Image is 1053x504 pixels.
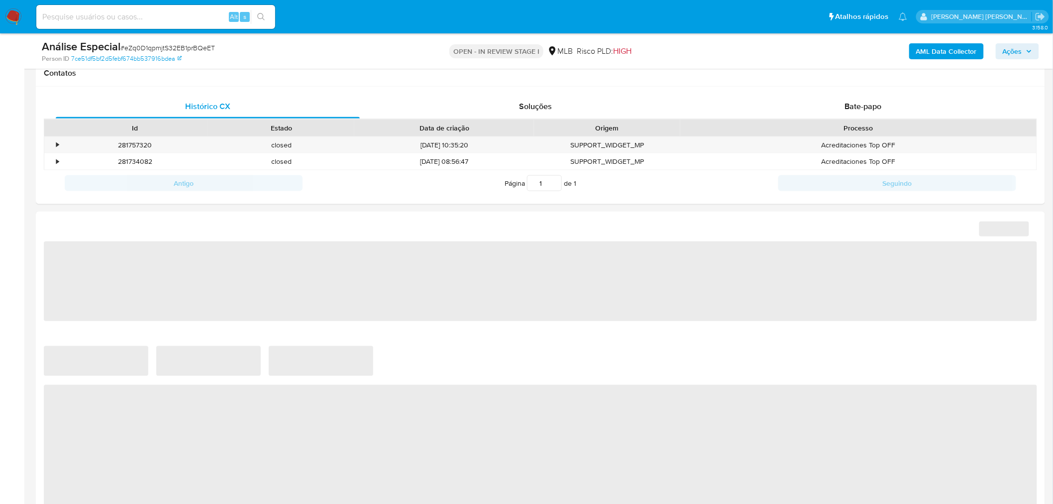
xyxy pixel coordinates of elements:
span: HIGH [613,45,632,57]
h1: Contatos [44,68,1037,78]
div: 281757320 [62,137,208,153]
span: Página de [505,175,576,191]
span: Soluções [519,101,552,112]
span: s [243,12,246,21]
div: Estado [215,123,347,133]
div: Acreditaciones Top OFF [680,137,1037,153]
button: Ações [996,43,1039,59]
div: • [56,140,59,150]
div: Id [69,123,201,133]
div: Processo [687,123,1030,133]
a: 7ce51df5bf2d5febf674bb537916bdea [71,54,182,63]
a: Notificações [899,12,907,21]
b: Análise Especial [42,38,120,54]
button: Antigo [65,175,303,191]
span: Atalhos rápidos [836,11,889,22]
b: AML Data Collector [916,43,977,59]
span: 1 [574,178,576,188]
div: MLB [547,46,573,57]
button: Seguindo [778,175,1016,191]
span: Histórico CX [185,101,230,112]
div: [DATE] 10:35:20 [354,137,534,153]
div: Acreditaciones Top OFF [680,153,1037,170]
div: closed [208,153,354,170]
div: [DATE] 08:56:47 [354,153,534,170]
span: Alt [230,12,238,21]
span: Bate-papo [845,101,882,112]
p: OPEN - IN REVIEW STAGE I [449,44,543,58]
span: Risco PLD: [577,46,632,57]
span: Ações [1003,43,1022,59]
button: search-icon [251,10,271,24]
div: SUPPORT_WIDGET_MP [534,153,680,170]
div: Origem [541,123,673,133]
div: • [56,157,59,166]
div: closed [208,137,354,153]
input: Pesquise usuários ou casos... [36,10,275,23]
div: 281734082 [62,153,208,170]
p: allison.serafini@mercadopago.com.br [932,12,1032,21]
span: # eZq0D1qpmjtS32EB1prBQeET [120,43,215,53]
div: Data de criação [361,123,527,133]
b: Person ID [42,54,69,63]
button: AML Data Collector [909,43,984,59]
a: Sair [1035,11,1046,22]
div: SUPPORT_WIDGET_MP [534,137,680,153]
span: 3.158.0 [1032,23,1048,31]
